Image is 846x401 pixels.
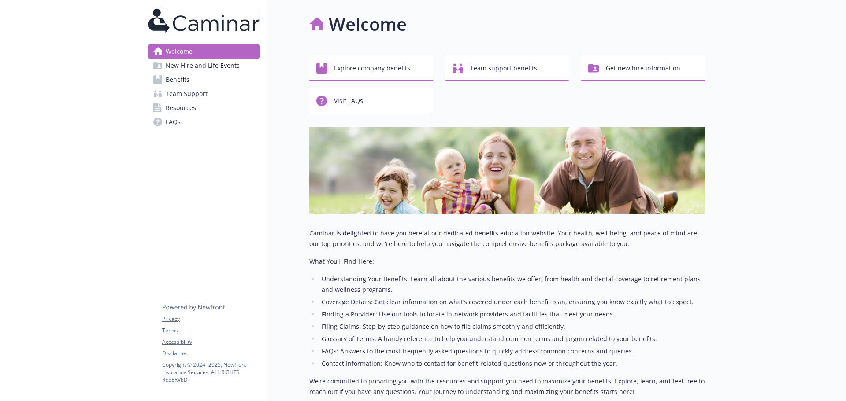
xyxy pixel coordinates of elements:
[309,228,705,249] p: Caminar is delighted to have you here at our dedicated benefits education website. Your health, w...
[162,361,259,383] p: Copyright © 2024 - 2025 , Newfront Insurance Services, ALL RIGHTS RESERVED
[334,60,410,77] span: Explore company benefits
[606,60,680,77] span: Get new hire information
[319,274,705,295] li: Understanding Your Benefits: Learn all about the various benefits we offer, from health and denta...
[319,346,705,357] li: FAQs: Answers to the most frequently asked questions to quickly address common concerns and queries.
[166,73,189,87] span: Benefits
[162,338,259,346] a: Accessibility
[162,327,259,335] a: Terms
[319,321,705,332] li: Filing Claims: Step-by-step guidance on how to file claims smoothly and efficiently.
[581,55,705,81] button: Get new hire information
[148,87,260,101] a: Team Support
[470,60,537,77] span: Team support benefits
[166,44,193,59] span: Welcome
[319,309,705,320] li: Finding a Provider: Use our tools to locate in-network providers and facilities that meet your ne...
[148,59,260,73] a: New Hire and Life Events
[309,55,433,81] button: Explore company benefits
[319,358,705,369] li: Contact Information: Know who to contact for benefit-related questions now or throughout the year.
[162,349,259,357] a: Disclaimer
[162,315,259,323] a: Privacy
[329,11,407,37] h1: Welcome
[319,334,705,344] li: Glossary of Terms: A handy reference to help you understand common terms and jargon related to yo...
[309,88,433,113] button: Visit FAQs
[319,297,705,307] li: Coverage Details: Get clear information on what’s covered under each benefit plan, ensuring you k...
[309,376,705,397] p: We’re committed to providing you with the resources and support you need to maximize your benefit...
[166,87,208,101] span: Team Support
[166,59,240,73] span: New Hire and Life Events
[309,256,705,267] p: What You’ll Find Here:
[309,127,705,214] img: overview page banner
[148,101,260,115] a: Resources
[334,92,363,109] span: Visit FAQs
[166,101,196,115] span: Resources
[148,115,260,129] a: FAQs
[148,44,260,59] a: Welcome
[148,73,260,87] a: Benefits
[445,55,569,81] button: Team support benefits
[166,115,181,129] span: FAQs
